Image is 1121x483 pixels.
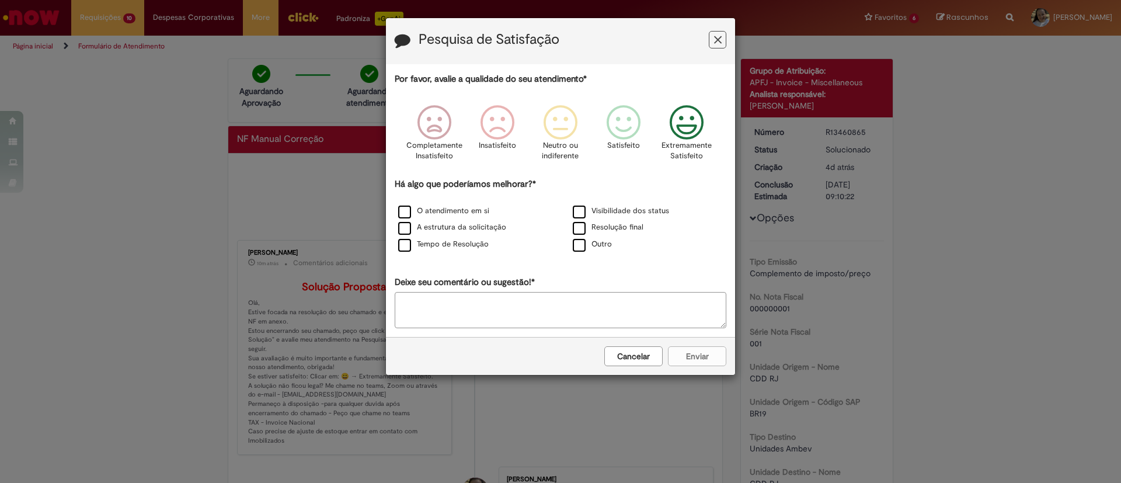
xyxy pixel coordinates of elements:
[573,206,669,217] label: Visibilidade dos status
[573,222,643,233] label: Resolução final
[594,96,653,176] div: Satisfeito
[468,96,527,176] div: Insatisfeito
[657,96,716,176] div: Extremamente Satisfeito
[398,222,506,233] label: A estrutura da solicitação
[395,178,726,253] div: Há algo que poderíamos melhorar?*
[398,206,489,217] label: O atendimento em si
[395,73,587,85] label: Por favor, avalie a qualidade do seu atendimento*
[398,239,489,250] label: Tempo de Resolução
[419,32,559,47] label: Pesquisa de Satisfação
[607,140,640,151] p: Satisfeito
[479,140,516,151] p: Insatisfeito
[539,140,582,162] p: Neutro ou indiferente
[406,140,462,162] p: Completamente Insatisfeito
[573,239,612,250] label: Outro
[604,346,663,366] button: Cancelar
[531,96,590,176] div: Neutro ou indiferente
[404,96,464,176] div: Completamente Insatisfeito
[395,276,535,289] label: Deixe seu comentário ou sugestão!*
[662,140,712,162] p: Extremamente Satisfeito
